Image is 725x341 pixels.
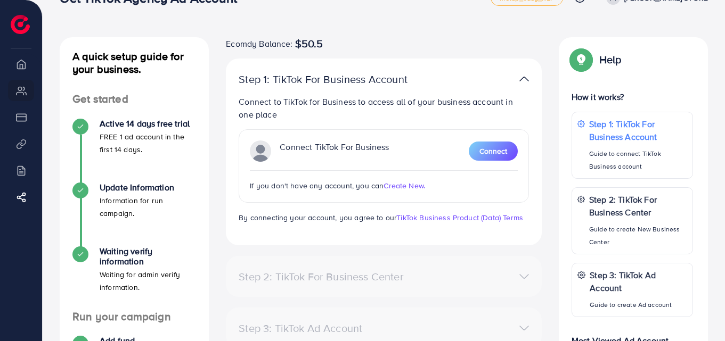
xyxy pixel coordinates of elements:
h4: Waiting verify information [100,246,196,267]
span: $50.5 [295,37,323,50]
p: Step 3: TikTok Ad Account [590,269,687,294]
p: Guide to create Ad account [590,298,687,311]
img: TikTok partner [250,140,271,162]
img: TikTok partner [519,71,529,87]
button: Connect [469,142,518,161]
p: Information for run campaign. [100,194,196,220]
iframe: Chat [680,293,717,333]
h4: Run your campaign [60,310,209,323]
h4: Get started [60,93,209,106]
li: Waiting verify information [60,246,209,310]
p: Help [599,53,622,66]
p: Step 2: TikTok For Business Center [589,193,687,219]
p: Connect to TikTok for Business to access all of your business account in one place [239,95,529,121]
img: logo [11,15,30,34]
img: Popup guide [572,50,591,69]
p: Waiting for admin verify information. [100,268,196,294]
span: Connect [479,146,507,156]
span: Ecomdy Balance: [226,37,292,50]
p: Connect TikTok For Business [280,140,389,162]
span: Create New. [384,180,425,191]
p: How it works? [572,90,693,103]
p: Guide to create New Business Center [589,223,687,248]
p: Step 1: TikTok For Business Account [589,118,687,143]
a: TikTok Business Product (Data) Terms [396,212,523,223]
h4: A quick setup guide for your business. [60,50,209,76]
li: Update Information [60,182,209,246]
span: If you don't have any account, you can [250,180,384,191]
p: Guide to connect TikTok Business account [589,147,687,173]
h4: Update Information [100,182,196,193]
p: By connecting your account, you agree to our [239,211,529,224]
h4: Active 14 days free trial [100,119,196,129]
p: FREE 1 ad account in the first 14 days. [100,130,196,156]
p: Step 1: TikTok For Business Account [239,73,426,86]
li: Active 14 days free trial [60,119,209,182]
